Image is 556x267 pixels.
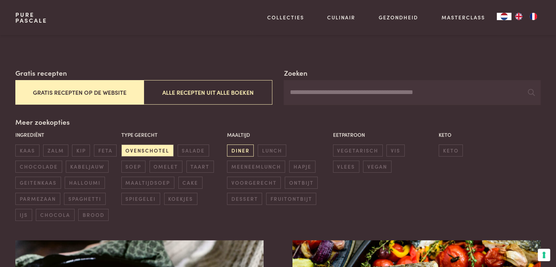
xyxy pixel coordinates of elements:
[497,13,511,20] a: NL
[121,144,174,157] span: ovenschotel
[227,131,329,139] p: Maaltijd
[15,209,32,221] span: ijs
[15,131,117,139] p: Ingrediënt
[15,80,144,105] button: Gratis recepten op de website
[538,249,550,261] button: Uw voorkeuren voor toestemming voor trackingtechnologieën
[121,193,160,205] span: spiegelei
[72,144,90,157] span: kip
[497,13,541,20] aside: Language selected: Nederlands
[266,193,316,205] span: fruitontbijt
[178,144,209,157] span: salade
[327,14,355,21] a: Culinair
[227,144,254,157] span: diner
[439,131,541,139] p: Keto
[164,193,197,205] span: koekjes
[15,177,61,189] span: geitenkaas
[511,13,541,20] ul: Language list
[66,161,108,173] span: kabeljauw
[144,80,272,105] button: Alle recepten uit alle boeken
[227,177,281,189] span: voorgerecht
[379,14,418,21] a: Gezondheid
[121,131,223,139] p: Type gerecht
[526,13,541,20] a: FR
[333,161,359,173] span: vlees
[15,144,39,157] span: kaas
[497,13,511,20] div: Language
[227,193,262,205] span: dessert
[363,161,391,173] span: vegan
[15,68,67,78] label: Gratis recepten
[78,209,109,221] span: brood
[36,209,74,221] span: chocola
[121,161,145,173] span: soep
[439,144,463,157] span: keto
[43,144,68,157] span: zalm
[94,144,117,157] span: feta
[15,161,62,173] span: chocolade
[511,13,526,20] a: EN
[186,161,214,173] span: taart
[227,161,285,173] span: meeneemlunch
[442,14,485,21] a: Masterclass
[64,193,105,205] span: spaghetti
[386,144,404,157] span: vis
[285,177,318,189] span: ontbijt
[65,177,105,189] span: halloumi
[121,177,174,189] span: maaltijdsoep
[333,131,435,139] p: Eetpatroon
[150,161,182,173] span: omelet
[333,144,383,157] span: vegetarisch
[178,177,203,189] span: cake
[15,12,47,23] a: PurePascale
[258,144,286,157] span: lunch
[289,161,315,173] span: hapje
[284,68,307,78] label: Zoeken
[15,193,60,205] span: parmezaan
[267,14,304,21] a: Collecties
